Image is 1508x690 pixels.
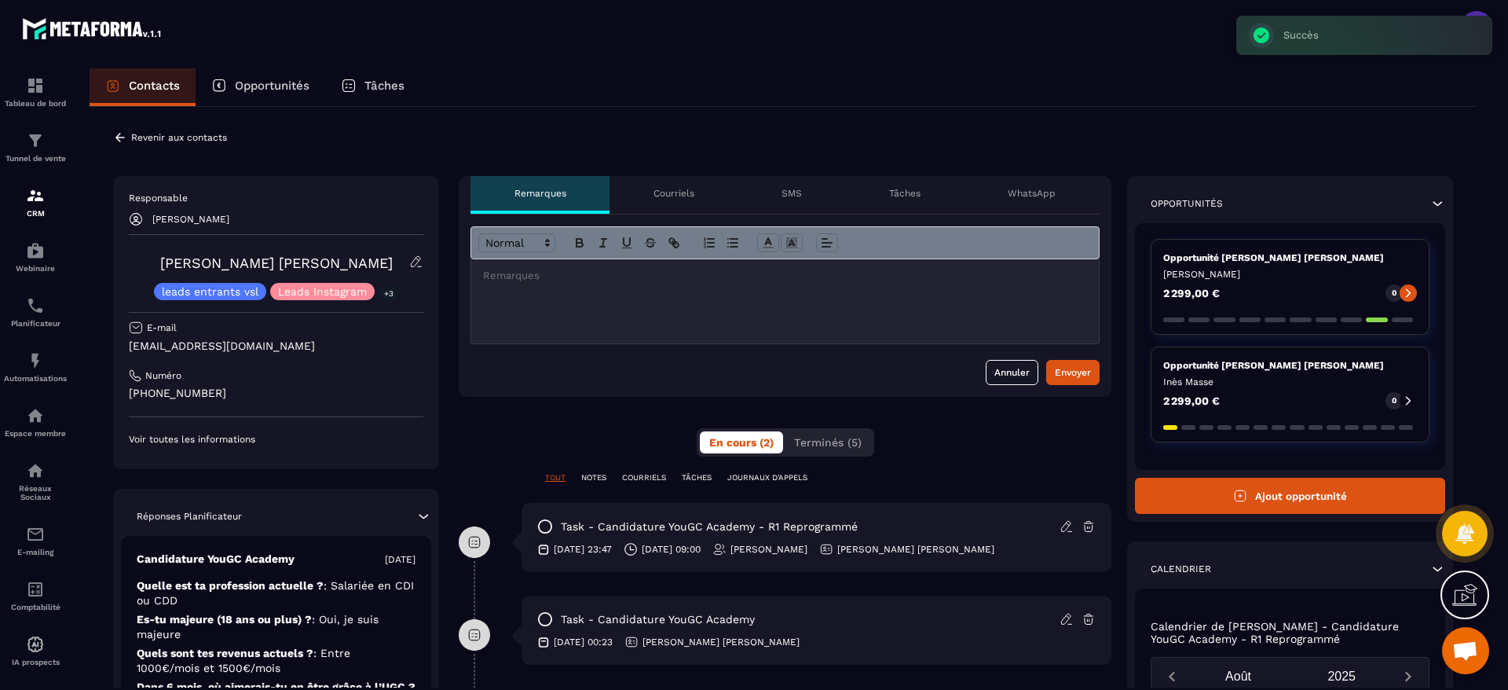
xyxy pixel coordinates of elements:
[4,568,67,623] a: accountantaccountantComptabilité
[1163,268,1417,281] p: [PERSON_NAME]
[26,296,45,315] img: scheduler
[152,214,229,225] p: [PERSON_NAME]
[1163,251,1417,264] p: Opportunité [PERSON_NAME] [PERSON_NAME]
[4,395,67,450] a: automationsautomationsEspace membre
[653,187,694,200] p: Courriels
[581,472,606,483] p: NOTES
[642,543,701,556] p: [DATE] 09:00
[4,64,67,119] a: formationformationTableau de bord
[4,603,67,611] p: Comptabilité
[1392,395,1396,406] p: 0
[794,436,862,449] span: Terminés (5)
[26,76,45,95] img: formation
[129,386,423,401] p: [PHONE_NUMBER]
[1442,627,1489,674] a: Ouvrir le chat
[26,406,45,425] img: automations
[1187,662,1290,690] button: Open months overlay
[162,286,258,297] p: leads entrants vsl
[364,79,404,93] p: Tâches
[137,578,415,608] p: Quelle est ta profession actuelle ?
[785,431,871,453] button: Terminés (5)
[986,360,1038,385] button: Annuler
[730,543,807,556] p: [PERSON_NAME]
[554,636,613,648] p: [DATE] 00:23
[561,519,858,534] p: task - Candidature YouGC Academy - R1 Reprogrammé
[278,286,367,297] p: Leads Instagram
[4,154,67,163] p: Tunnel de vente
[129,192,423,204] p: Responsable
[4,209,67,218] p: CRM
[26,461,45,480] img: social-network
[1163,359,1417,372] p: Opportunité [PERSON_NAME] [PERSON_NAME]
[325,68,420,106] a: Tâches
[26,580,45,599] img: accountant
[1151,620,1429,645] p: Calendrier de [PERSON_NAME] - Candidature YouGC Academy - R1 Reprogrammé
[642,636,800,648] p: [PERSON_NAME] [PERSON_NAME]
[137,510,242,523] p: Réponses Planificateur
[1163,395,1220,406] p: 2 299,00 €
[145,369,181,382] p: Numéro
[1046,360,1100,385] button: Envoyer
[131,132,227,143] p: Revenir aux contacts
[700,431,783,453] button: En cours (2)
[1158,666,1187,687] button: Previous month
[4,484,67,501] p: Réseaux Sociaux
[137,612,415,642] p: Es-tu majeure (18 ans ou plus) ?
[837,543,994,556] p: [PERSON_NAME] [PERSON_NAME]
[4,450,67,513] a: social-networksocial-networkRéseaux Sociaux
[196,68,325,106] a: Opportunités
[4,548,67,556] p: E-mailing
[4,513,67,568] a: emailemailE-mailing
[727,472,807,483] p: JOURNAUX D'APPELS
[137,646,415,676] p: Quels sont tes revenus actuels ?
[129,433,423,446] p: Voir toutes les informations
[4,174,67,229] a: formationformationCRM
[682,472,712,483] p: TÂCHES
[554,543,612,556] p: [DATE] 23:47
[129,79,180,93] p: Contacts
[4,99,67,108] p: Tableau de bord
[26,186,45,205] img: formation
[235,79,309,93] p: Opportunités
[26,635,45,654] img: automations
[4,319,67,328] p: Planificateur
[1290,662,1393,690] button: Open years overlay
[1392,288,1396,299] p: 0
[4,429,67,438] p: Espace membre
[1151,197,1223,210] p: Opportunités
[889,187,921,200] p: Tâches
[385,553,415,566] p: [DATE]
[90,68,196,106] a: Contacts
[4,339,67,395] a: automationsautomationsAutomatisations
[137,552,295,567] p: Candidature YouGC Academy
[514,187,566,200] p: Remarques
[26,351,45,370] img: automations
[622,472,666,483] p: COURRIELS
[147,321,177,334] p: E-mail
[26,131,45,150] img: formation
[160,255,393,271] a: [PERSON_NAME] [PERSON_NAME]
[4,374,67,383] p: Automatisations
[1008,187,1056,200] p: WhatsApp
[1135,478,1445,514] button: Ajout opportunité
[781,187,802,200] p: SMS
[709,436,774,449] span: En cours (2)
[22,14,163,42] img: logo
[1055,365,1091,380] div: Envoyer
[4,658,67,666] p: IA prospects
[1151,563,1211,575] p: Calendrier
[26,241,45,260] img: automations
[4,284,67,339] a: schedulerschedulerPlanificateur
[561,612,755,627] p: task - Candidature YouGC Academy
[129,339,423,354] p: [EMAIL_ADDRESS][DOMAIN_NAME]
[379,285,399,302] p: +3
[4,229,67,284] a: automationsautomationsWebinaire
[1163,376,1417,388] p: Inès Masse
[26,525,45,544] img: email
[1393,666,1422,687] button: Next month
[1163,288,1220,299] p: 2 299,00 €
[4,264,67,273] p: Webinaire
[4,119,67,174] a: formationformationTunnel de vente
[545,472,565,483] p: TOUT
